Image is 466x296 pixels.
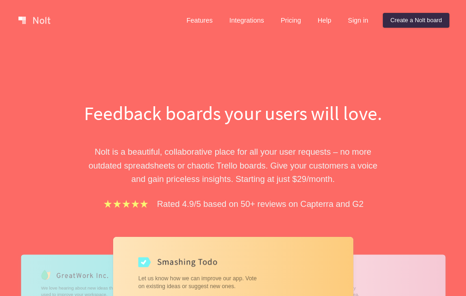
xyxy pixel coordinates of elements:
a: Integrations [222,13,271,28]
p: Nolt is a beautiful, collaborative place for all your user requests – no more outdated spreadshee... [74,145,393,186]
a: Features [179,13,220,28]
a: Sign in [340,13,375,28]
img: stars.b067e34983.png [103,199,150,209]
p: Rated 4.9/5 based on 50+ reviews on Capterra and G2 [157,197,363,211]
a: Help [310,13,339,28]
a: Pricing [273,13,309,28]
h1: Feedback boards your users will love. [74,100,393,127]
a: Create a Nolt board [383,13,449,28]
